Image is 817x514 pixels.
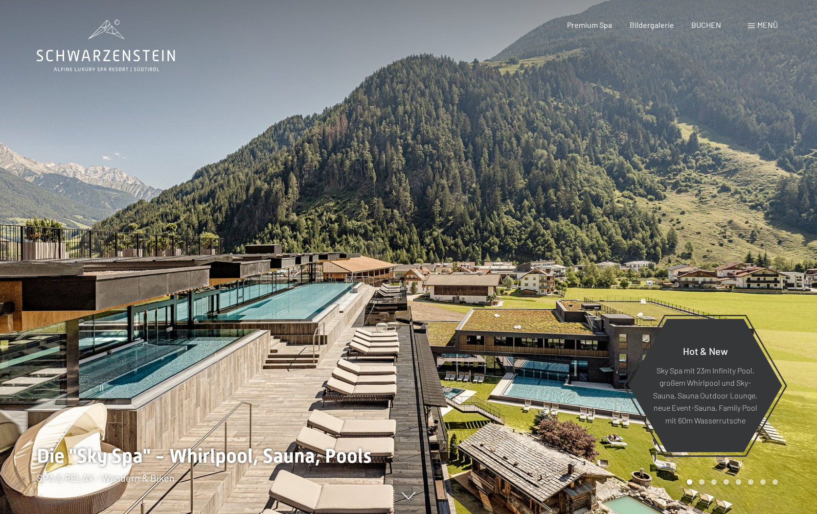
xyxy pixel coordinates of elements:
[691,20,721,29] a: BUCHEN
[628,318,783,453] a: Hot & New Sky Spa mit 23m Infinity Pool, großem Whirlpool und Sky-Sauna, Sauna Outdoor Lounge, ne...
[711,479,717,485] div: Carousel Page 3
[652,364,758,426] p: Sky Spa mit 23m Infinity Pool, großem Whirlpool und Sky-Sauna, Sauna Outdoor Lounge, neue Event-S...
[687,479,692,485] div: Carousel Page 1 (Current Slide)
[760,479,766,485] div: Carousel Page 7
[699,479,704,485] div: Carousel Page 2
[724,479,729,485] div: Carousel Page 4
[748,479,753,485] div: Carousel Page 6
[736,479,741,485] div: Carousel Page 5
[683,479,778,485] div: Carousel Pagination
[683,345,728,356] span: Hot & New
[630,20,674,29] a: Bildergalerie
[772,479,778,485] div: Carousel Page 8
[757,20,778,29] span: Menü
[567,20,612,29] a: Premium Spa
